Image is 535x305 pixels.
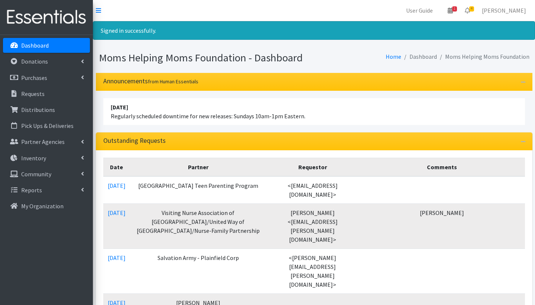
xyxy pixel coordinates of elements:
[21,170,51,178] p: Community
[21,106,55,113] p: Distributions
[386,53,401,60] a: Home
[266,248,359,293] td: <[PERSON_NAME][EMAIL_ADDRESS][PERSON_NAME][DOMAIN_NAME]>
[3,70,90,85] a: Purchases
[148,78,198,85] small: from Human Essentials
[266,158,359,176] th: Requestor
[103,158,130,176] th: Date
[459,3,476,18] a: 4
[452,6,457,12] span: 1
[21,90,45,97] p: Requests
[3,5,90,30] img: HumanEssentials
[130,248,266,293] td: Salvation Army - Plainfield Corp
[93,21,535,40] div: Signed in successfully.
[111,103,128,111] strong: [DATE]
[21,74,47,81] p: Purchases
[3,167,90,182] a: Community
[3,118,90,133] a: Pick Ups & Deliveries
[21,154,46,162] p: Inventory
[469,6,474,12] span: 4
[108,254,126,261] a: [DATE]
[266,203,359,248] td: [PERSON_NAME] <[EMAIL_ADDRESS][PERSON_NAME][DOMAIN_NAME]>
[400,3,439,18] a: User Guide
[21,202,64,210] p: My Organization
[476,3,532,18] a: [PERSON_NAME]
[401,51,437,62] li: Dashboard
[3,86,90,101] a: Requests
[3,151,90,166] a: Inventory
[266,176,359,204] td: <[EMAIL_ADDRESS][DOMAIN_NAME]>
[108,209,126,216] a: [DATE]
[108,182,126,189] a: [DATE]
[21,58,48,65] p: Donations
[3,102,90,117] a: Distributions
[103,137,166,145] h3: Outstanding Requests
[3,199,90,213] a: My Organization
[103,98,525,125] li: Regularly scheduled downtime for new releases: Sundays 10am-1pm Eastern.
[21,138,65,145] p: Partner Agencies
[3,38,90,53] a: Dashboard
[3,54,90,69] a: Donations
[359,203,525,248] td: [PERSON_NAME]
[130,176,266,204] td: [GEOGRAPHIC_DATA] Teen Parenting Program
[103,77,198,85] h3: Announcements
[359,158,525,176] th: Comments
[130,158,266,176] th: Partner
[442,3,459,18] a: 1
[3,134,90,149] a: Partner Agencies
[130,203,266,248] td: Visiting Nurse Association of [GEOGRAPHIC_DATA]/United Way of [GEOGRAPHIC_DATA]/Nurse-Family Part...
[21,122,74,129] p: Pick Ups & Deliveries
[3,183,90,198] a: Reports
[21,186,42,194] p: Reports
[437,51,529,62] li: Moms Helping Moms Foundation
[21,42,49,49] p: Dashboard
[99,51,311,64] h1: Moms Helping Moms Foundation - Dashboard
